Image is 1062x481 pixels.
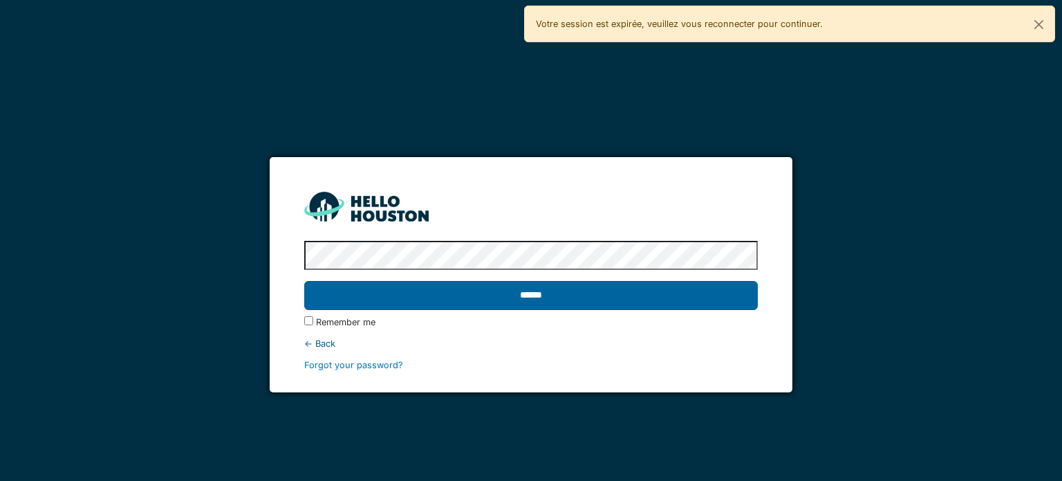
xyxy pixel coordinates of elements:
[524,6,1055,42] div: Votre session est expirée, veuillez vous reconnecter pour continuer.
[304,360,403,370] a: Forgot your password?
[316,316,375,329] label: Remember me
[304,192,429,221] img: HH_line-BYnF2_Hg.png
[1023,6,1054,43] button: Close
[304,337,757,350] div: ← Back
